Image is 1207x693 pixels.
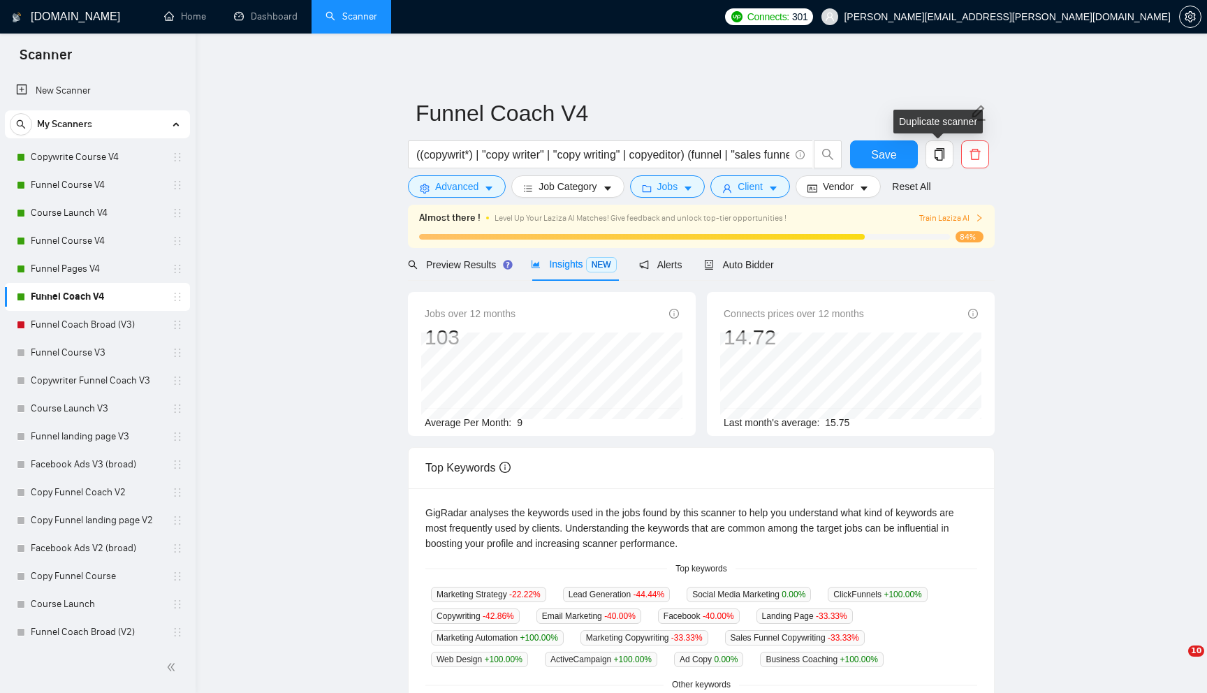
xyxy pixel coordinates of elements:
div: Top Keywords [425,448,977,488]
button: Save [850,140,918,168]
button: setting [1179,6,1201,28]
span: info-circle [968,309,978,319]
span: caret-down [859,183,869,194]
span: -33.33 % [816,611,847,621]
span: holder [172,235,183,247]
span: 0.00 % [782,590,805,599]
span: 15.75 [825,417,849,428]
span: setting [1180,11,1201,22]
button: search [814,140,842,168]
span: holder [172,487,183,498]
span: Marketing Automation [431,630,564,645]
div: GigRadar analyses the keywords used in the jobs found by this scanner to help you understand what... [425,505,977,551]
span: Alerts [639,259,682,270]
span: Email Marketing [536,608,641,624]
span: caret-down [603,183,613,194]
span: edit [969,104,987,122]
img: logo [12,6,22,29]
span: Preview Results [408,259,509,270]
div: Duplicate scanner [893,110,983,133]
span: double-left [166,660,180,674]
span: holder [172,207,183,219]
span: Lead Generation [563,587,670,602]
a: homeHome [164,10,206,22]
span: bars [523,183,533,194]
span: search [408,260,418,270]
button: Train Laziza AI [919,212,983,225]
button: barsJob Categorycaret-down [511,175,624,198]
span: holder [172,543,183,554]
span: Facebook [658,608,740,624]
span: Advanced [435,179,478,194]
span: Level Up Your Laziza AI Matches! Give feedback and unlock top-tier opportunities ! [495,213,787,223]
span: search [10,119,31,129]
span: -40.00 % [703,611,734,621]
span: +100.00 % [614,655,652,664]
span: area-chart [531,259,541,269]
span: info-circle [796,150,805,159]
a: setting [1179,11,1201,22]
span: -40.00 % [604,611,636,621]
span: idcard [807,183,817,194]
span: holder [172,459,183,470]
input: Search Freelance Jobs... [416,146,789,163]
span: 301 [792,9,807,24]
span: -42.86 % [483,611,514,621]
span: holder [172,319,183,330]
span: Average Per Month: [425,417,511,428]
span: +100.00 % [884,590,921,599]
span: holder [172,515,183,526]
button: folderJobscaret-down [630,175,705,198]
a: Facebook Ads V2 (broad) [31,534,163,562]
button: userClientcaret-down [710,175,790,198]
span: caret-down [484,183,494,194]
a: Facebook Ads V3 (broad) [31,451,163,479]
span: user [722,183,732,194]
span: info-circle [669,309,679,319]
span: Other keywords [664,678,739,692]
span: 10 [1188,645,1204,657]
div: 14.72 [724,324,864,351]
button: settingAdvancedcaret-down [408,175,506,198]
a: Copywrite Course V4 [31,143,163,171]
span: Save [871,146,896,163]
a: Copy Funnel Coach V2 [31,479,163,506]
span: caret-down [768,183,778,194]
button: delete [961,140,989,168]
a: Funnel Coach Broad (V3) [31,311,163,339]
button: search [10,113,32,136]
span: NEW [586,257,617,272]
span: 9 [517,417,522,428]
span: +100.00 % [520,633,557,643]
span: search [814,148,841,161]
span: holder [172,431,183,442]
span: Almost there ! [419,210,481,226]
button: idcardVendorcaret-down [796,175,881,198]
div: Tooltip anchor [502,258,514,271]
span: Jobs [657,179,678,194]
a: Funnel Course V3 [31,339,163,367]
a: Copy Funnel Course [31,562,163,590]
a: Funnel Course V4 [31,171,163,199]
span: Marketing Strategy [431,587,546,602]
span: notification [639,260,649,270]
span: Jobs over 12 months [425,306,515,321]
span: holder [172,263,183,275]
a: Copywriter Funnel Coach V3 [31,367,163,395]
span: holder [172,403,183,414]
span: ActiveCampaign [545,652,657,667]
a: Course Launch V4 [31,199,163,227]
span: holder [172,571,183,582]
span: Web Design [431,652,528,667]
span: Sales Funnel Copywriting [725,630,865,645]
span: Scanner [8,45,83,74]
span: Top keywords [667,562,735,576]
a: searchScanner [325,10,377,22]
a: Reset All [892,179,930,194]
span: holder [172,599,183,610]
span: setting [420,183,430,194]
span: holder [172,152,183,163]
a: New Scanner [16,77,179,105]
span: delete [962,148,988,161]
div: 103 [425,324,515,351]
